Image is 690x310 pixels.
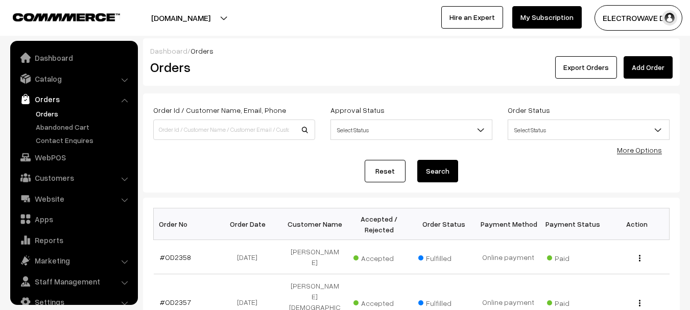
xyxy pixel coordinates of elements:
[13,13,120,21] img: COMMMERCE
[160,298,191,306] a: #OD2357
[639,255,640,261] img: Menu
[218,208,282,240] th: Order Date
[13,69,134,88] a: Catalog
[13,148,134,166] a: WebPOS
[13,90,134,108] a: Orders
[33,122,134,132] a: Abandoned Cart
[547,250,598,264] span: Paid
[594,5,682,31] button: ELECTROWAVE DE…
[33,108,134,119] a: Orders
[639,300,640,306] img: Menu
[508,121,669,139] span: Select Status
[13,272,134,291] a: Staff Management
[347,208,411,240] th: Accepted / Rejected
[150,59,314,75] h2: Orders
[365,160,406,182] a: Reset
[13,251,134,270] a: Marketing
[330,105,385,115] label: Approval Status
[153,120,315,140] input: Order Id / Customer Name / Customer Email / Customer Phone
[13,231,134,249] a: Reports
[605,208,669,240] th: Action
[282,208,347,240] th: Customer Name
[512,6,582,29] a: My Subscription
[150,46,187,55] a: Dashboard
[153,105,286,115] label: Order Id / Customer Name, Email, Phone
[508,105,550,115] label: Order Status
[160,253,191,261] a: #OD2358
[353,295,405,308] span: Accepted
[441,6,503,29] a: Hire an Expert
[540,208,605,240] th: Payment Status
[154,208,218,240] th: Order No
[547,295,598,308] span: Paid
[330,120,492,140] span: Select Status
[555,56,617,79] button: Export Orders
[13,10,102,22] a: COMMMERCE
[624,56,673,79] a: Add Order
[13,210,134,228] a: Apps
[476,240,540,274] td: Online payment
[33,135,134,146] a: Contact Enquires
[617,146,662,154] a: More Options
[412,208,476,240] th: Order Status
[417,160,458,182] button: Search
[282,240,347,274] td: [PERSON_NAME]
[418,250,469,264] span: Fulfilled
[115,5,246,31] button: [DOMAIN_NAME]
[508,120,670,140] span: Select Status
[662,10,677,26] img: user
[191,46,213,55] span: Orders
[353,250,405,264] span: Accepted
[13,49,134,67] a: Dashboard
[13,189,134,208] a: Website
[331,121,492,139] span: Select Status
[150,45,673,56] div: /
[476,208,540,240] th: Payment Method
[218,240,282,274] td: [DATE]
[13,169,134,187] a: Customers
[418,295,469,308] span: Fulfilled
